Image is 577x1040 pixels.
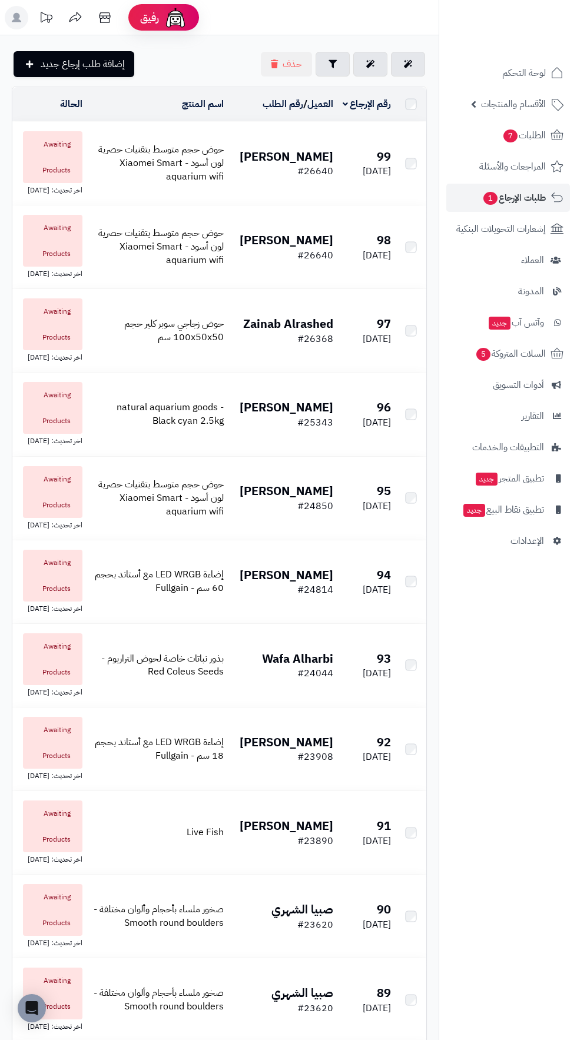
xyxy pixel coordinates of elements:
a: اسم المنتج [182,97,224,111]
div: اخر تحديث: [DATE] [17,602,82,614]
span: #25343 [297,416,333,430]
div: اخر تحديث: [DATE] [17,769,82,781]
span: [DATE] [363,583,391,597]
span: Awaiting Products [23,717,82,769]
b: 91 [377,817,391,835]
span: حوض حجم متوسط بتقنيات حصرية لون أسود - Xiaomei Smart aquarium wifi [98,142,224,184]
div: اخر تحديث: [DATE] [17,1019,82,1032]
a: حوض حجم متوسط بتقنيات حصرية لون أسود - Xiaomei Smart aquarium wifi [98,226,224,267]
span: Awaiting Products [23,382,82,434]
span: [DATE] [363,918,391,932]
a: تحديثات المنصة [31,6,61,32]
div: اخر تحديث: [DATE] [17,434,82,446]
span: إشعارات التحويلات البنكية [456,221,546,237]
span: 7 [503,129,518,142]
a: التقارير [446,402,570,430]
b: Wafa Alharbi [262,650,333,667]
span: الطلبات [502,127,546,144]
span: حذف [283,57,302,71]
span: Awaiting Products [23,215,82,267]
b: 99 [377,148,391,165]
b: 93 [377,650,391,667]
span: 5 [476,348,490,361]
img: ai-face.png [164,6,187,29]
b: 98 [377,231,391,249]
span: [DATE] [363,666,391,680]
a: بذور نباتات خاصة لحوض التراريوم - Red Coleus Seeds [101,652,224,679]
span: [DATE] [363,834,391,848]
div: اخر تحديث: [DATE] [17,852,82,865]
span: وآتس آب [488,314,544,331]
a: لوحة التحكم [446,59,570,87]
span: Awaiting Products [23,298,82,350]
span: أدوات التسويق [493,377,544,393]
span: Awaiting Products [23,633,82,685]
span: [DATE] [363,1001,391,1015]
span: جديد [463,504,485,517]
a: natural aquarium goods - Black cyan 2.5kg [117,400,224,428]
div: اخر تحديث: [DATE] [17,518,82,530]
span: طلبات الإرجاع [482,190,546,206]
span: #24044 [297,666,333,680]
b: 94 [377,566,391,584]
span: لوحة التحكم [502,65,546,81]
a: المدونة [446,277,570,305]
b: Zainab Alrashed [243,315,333,333]
span: التطبيقات والخدمات [472,439,544,456]
span: الأقسام والمنتجات [481,96,546,112]
div: Open Intercom Messenger [18,994,46,1022]
span: الإعدادات [510,533,544,549]
b: صبيا الشهري [271,984,333,1002]
a: وآتس آبجديد [446,308,570,337]
span: #23908 [297,750,333,764]
span: إضاءة LED WRGB مع أستاند بحجم 60 سم - Fullgain [95,567,224,595]
a: الإعدادات [446,527,570,555]
a: صخور ملساء بأحجام وألوان مختلفة - Smooth round boulders [94,986,224,1014]
span: [DATE] [363,332,391,346]
span: إضاءة LED WRGB مع أستاند بحجم 18 سم - Fullgain [95,735,224,763]
span: رفيق [140,11,159,25]
a: تطبيق نقاط البيعجديد [446,496,570,524]
b: [PERSON_NAME] [240,733,333,751]
span: #26640 [297,248,333,263]
b: صبيا الشهري [271,901,333,918]
a: الحالة [60,97,82,111]
b: 89 [377,984,391,1002]
a: Live Fish [187,825,224,839]
span: #26640 [297,164,333,178]
span: #23620 [297,918,333,932]
td: / [228,87,337,121]
span: صخور ملساء بأحجام وألوان مختلفة - Smooth round boulders [94,902,224,930]
span: المراجعات والأسئلة [479,158,546,175]
b: [PERSON_NAME] [240,231,333,249]
span: Awaiting Products [23,968,82,1019]
span: #26368 [297,332,333,346]
b: 97 [377,315,391,333]
button: حذف [261,52,312,77]
b: 92 [377,733,391,751]
b: [PERSON_NAME] [240,817,333,835]
a: حوض حجم متوسط بتقنيات حصرية لون أسود - Xiaomei Smart aquarium wifi [98,477,224,519]
b: [PERSON_NAME] [240,148,333,165]
a: التطبيقات والخدمات [446,433,570,461]
a: أدوات التسويق [446,371,570,399]
span: العملاء [521,252,544,268]
div: اخر تحديث: [DATE] [17,350,82,363]
span: إضافة طلب إرجاع جديد [41,57,125,71]
a: العميل [307,97,333,111]
a: رقم الإرجاع [343,97,392,111]
span: #23890 [297,834,333,848]
a: رقم الطلب [263,97,303,111]
span: جديد [489,317,510,330]
span: Awaiting Products [23,800,82,852]
span: Awaiting Products [23,550,82,602]
a: طلبات الإرجاع1 [446,184,570,212]
span: [DATE] [363,499,391,513]
span: #24850 [297,499,333,513]
a: تطبيق المتجرجديد [446,464,570,493]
